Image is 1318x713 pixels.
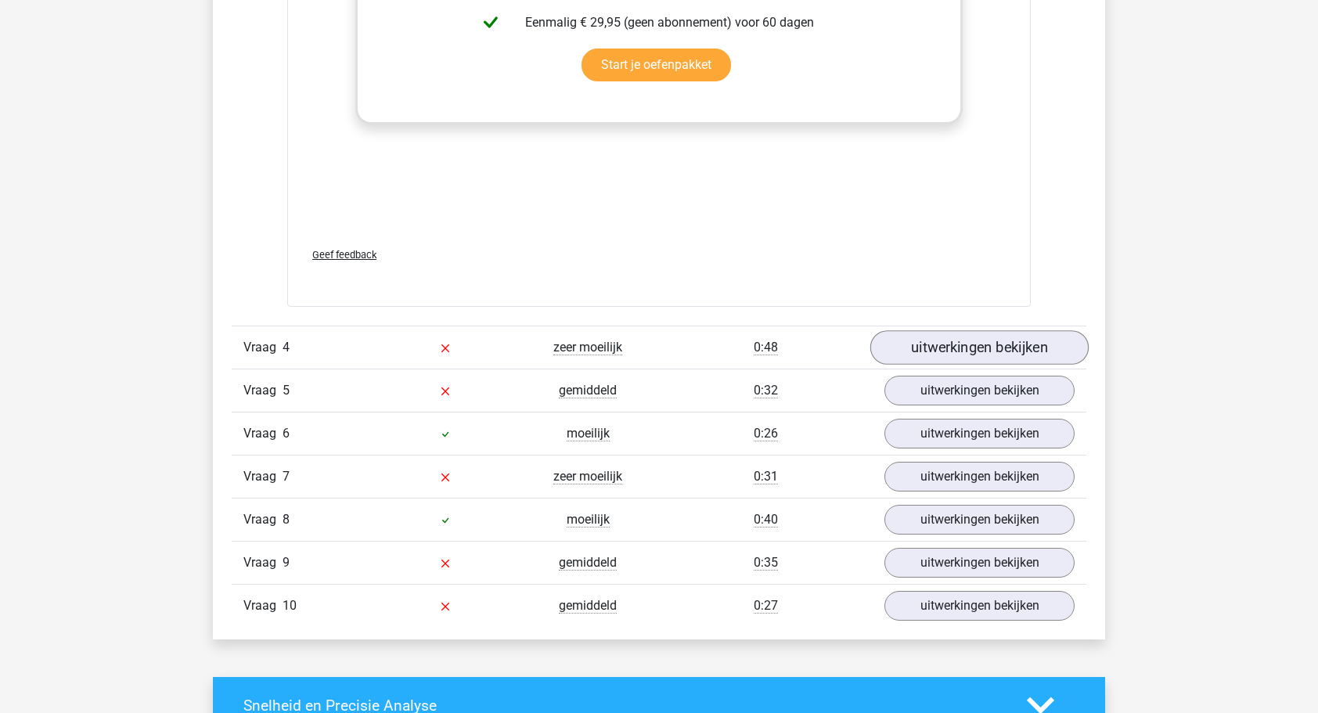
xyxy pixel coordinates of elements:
span: 0:48 [754,340,778,355]
span: 0:32 [754,383,778,398]
span: 6 [283,426,290,441]
a: Start je oefenpakket [582,49,731,81]
span: 0:26 [754,426,778,441]
a: uitwerkingen bekijken [884,548,1075,578]
span: Geef feedback [312,249,376,261]
span: zeer moeilijk [553,469,622,484]
span: Vraag [243,424,283,443]
span: Vraag [243,381,283,400]
span: Vraag [243,467,283,486]
span: Vraag [243,596,283,615]
span: Vraag [243,338,283,357]
span: zeer moeilijk [553,340,622,355]
span: 0:40 [754,512,778,528]
span: 0:27 [754,598,778,614]
a: uitwerkingen bekijken [870,330,1089,365]
span: gemiddeld [559,598,617,614]
span: 4 [283,340,290,355]
span: 0:31 [754,469,778,484]
span: 7 [283,469,290,484]
a: uitwerkingen bekijken [884,462,1075,492]
span: moeilijk [567,512,610,528]
span: Vraag [243,553,283,572]
span: 5 [283,383,290,398]
a: uitwerkingen bekijken [884,591,1075,621]
span: moeilijk [567,426,610,441]
a: uitwerkingen bekijken [884,505,1075,535]
span: 0:35 [754,555,778,571]
span: 10 [283,598,297,613]
span: Vraag [243,510,283,529]
span: gemiddeld [559,555,617,571]
span: 9 [283,555,290,570]
a: uitwerkingen bekijken [884,419,1075,448]
span: gemiddeld [559,383,617,398]
span: 8 [283,512,290,527]
a: uitwerkingen bekijken [884,376,1075,405]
